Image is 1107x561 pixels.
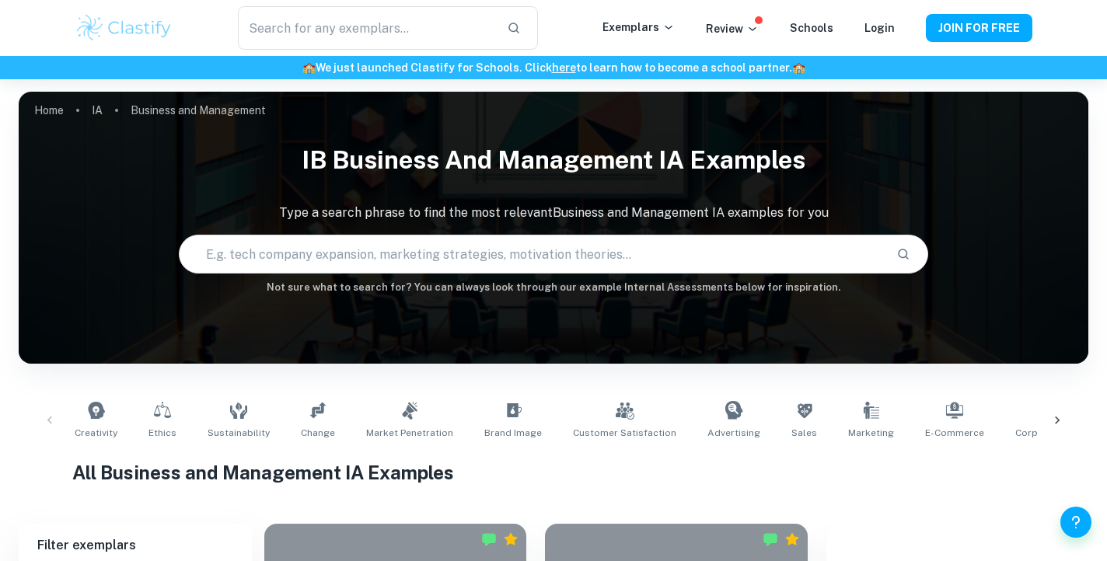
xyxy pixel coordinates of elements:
button: JOIN FOR FREE [926,14,1032,42]
div: Premium [784,531,800,547]
p: Business and Management [131,102,266,119]
span: Marketing [848,426,894,440]
h6: Not sure what to search for? You can always look through our example Internal Assessments below f... [19,280,1088,295]
a: here [552,61,576,74]
img: Clastify logo [75,12,173,44]
p: Review [706,20,759,37]
span: Sustainability [208,426,270,440]
h1: IB Business and Management IA examples [19,135,1088,185]
span: Sales [791,426,817,440]
span: Advertising [707,426,760,440]
a: IA [92,99,103,121]
span: E-commerce [925,426,984,440]
span: Ethics [148,426,176,440]
span: Change [301,426,335,440]
p: Exemplars [602,19,675,36]
span: 🏫 [792,61,805,74]
img: Marked [481,531,497,547]
span: Customer Satisfaction [573,426,676,440]
span: Brand Image [484,426,542,440]
h6: We just launched Clastify for Schools. Click to learn how to become a school partner. [3,59,1104,76]
a: Home [34,99,64,121]
span: Creativity [75,426,117,440]
span: Market Penetration [366,426,453,440]
div: Premium [503,531,519,547]
img: Marked [763,531,778,547]
input: Search for any exemplars... [238,6,494,50]
button: Help and Feedback [1060,507,1091,538]
a: Login [864,22,895,34]
a: Schools [790,22,833,34]
span: 🏫 [302,61,316,74]
input: E.g. tech company expansion, marketing strategies, motivation theories... [180,232,883,276]
p: Type a search phrase to find the most relevant Business and Management IA examples for you [19,204,1088,222]
h1: All Business and Management IA Examples [72,458,1035,486]
button: Search [890,241,917,267]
